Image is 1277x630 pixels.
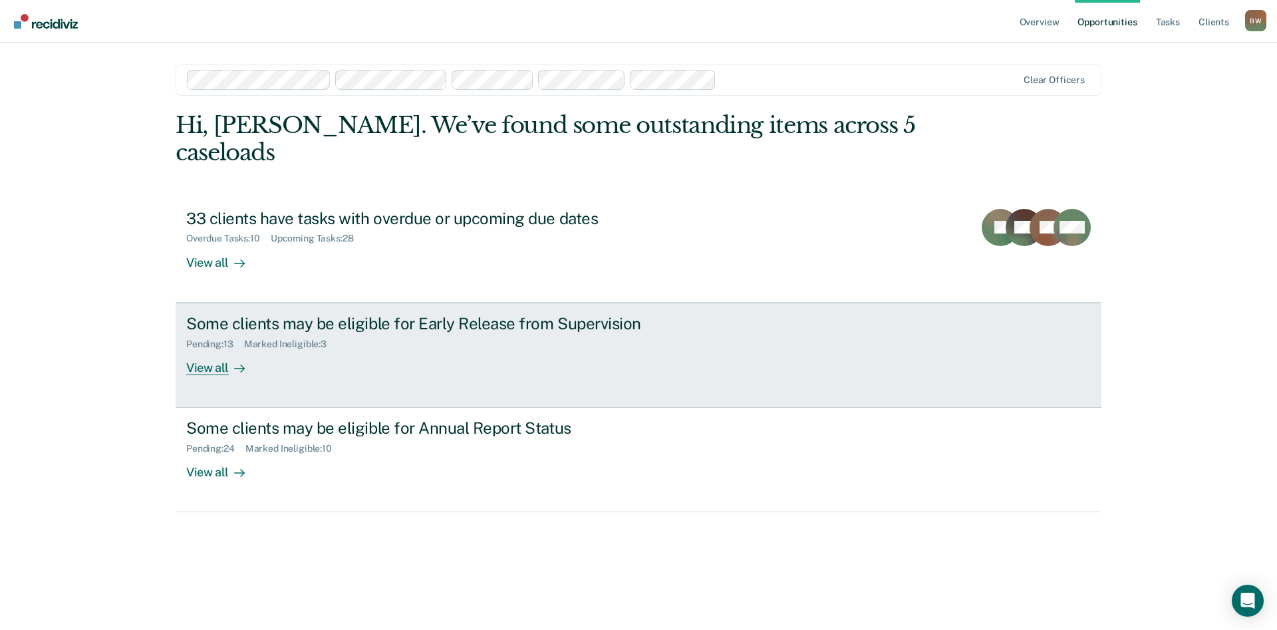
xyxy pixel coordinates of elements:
div: Some clients may be eligible for Early Release from Supervision [186,314,653,333]
div: Pending : 24 [186,443,245,454]
div: View all [186,349,261,375]
div: Open Intercom Messenger [1232,585,1264,617]
div: View all [186,244,261,270]
div: Marked Ineligible : 10 [245,443,343,454]
button: Profile dropdown button [1245,10,1266,31]
div: 33 clients have tasks with overdue or upcoming due dates [186,209,653,228]
a: 33 clients have tasks with overdue or upcoming due datesOverdue Tasks:10Upcoming Tasks:28View all [176,198,1101,303]
a: Some clients may be eligible for Early Release from SupervisionPending:13Marked Ineligible:3View all [176,303,1101,408]
div: Clear officers [1024,75,1085,86]
div: Marked Ineligible : 3 [244,339,337,350]
div: B W [1245,10,1266,31]
a: Some clients may be eligible for Annual Report StatusPending:24Marked Ineligible:10View all [176,408,1101,512]
div: Upcoming Tasks : 28 [271,233,364,244]
div: Overdue Tasks : 10 [186,233,271,244]
div: Hi, [PERSON_NAME]. We’ve found some outstanding items across 5 caseloads [176,112,917,166]
div: Some clients may be eligible for Annual Report Status [186,418,653,438]
img: Recidiviz [14,14,78,29]
div: Pending : 13 [186,339,244,350]
div: View all [186,454,261,480]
